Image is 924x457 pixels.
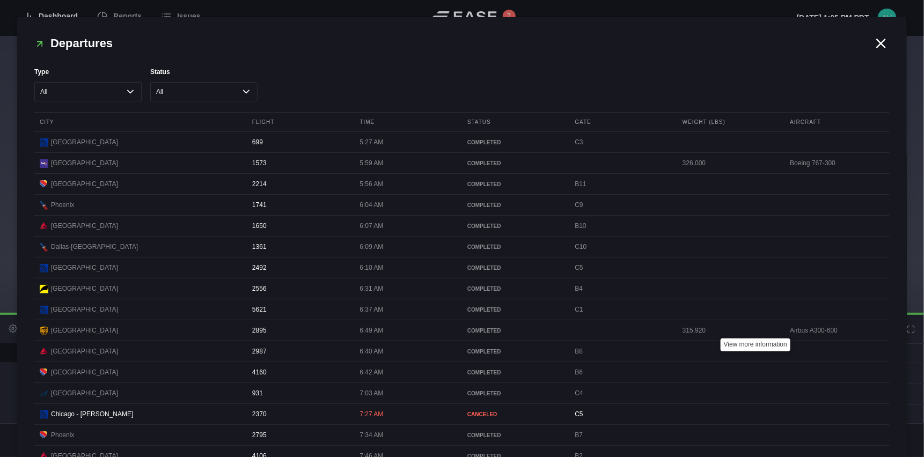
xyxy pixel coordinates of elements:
[51,347,118,356] span: [GEOGRAPHIC_DATA]
[575,348,583,355] span: B8
[575,431,583,439] span: B7
[575,368,583,376] span: B6
[575,264,583,271] span: C5
[51,367,118,377] span: [GEOGRAPHIC_DATA]
[34,34,872,52] h2: Departures
[51,221,118,231] span: [GEOGRAPHIC_DATA]
[467,306,562,314] div: COMPLETED
[683,159,706,167] span: 326,000
[51,284,118,293] span: [GEOGRAPHIC_DATA]
[467,348,562,356] div: COMPLETED
[51,430,74,440] span: Phoenix
[247,278,352,299] div: 2556
[467,159,562,167] div: COMPLETED
[360,285,384,292] span: 6:31 AM
[575,180,586,188] span: B11
[575,201,583,209] span: C9
[467,389,562,397] div: COMPLETED
[51,326,118,335] span: [GEOGRAPHIC_DATA]
[360,201,384,209] span: 6:04 AM
[247,341,352,362] div: 2987
[683,327,706,334] span: 315,920
[247,113,352,131] div: Flight
[360,431,384,439] span: 7:34 AM
[355,113,460,131] div: Time
[51,137,118,147] span: [GEOGRAPHIC_DATA]
[247,425,352,445] div: 2795
[360,222,384,230] span: 6:07 AM
[360,159,384,167] span: 5:59 AM
[51,179,118,189] span: [GEOGRAPHIC_DATA]
[360,243,384,250] span: 6:09 AM
[790,159,836,167] span: Boeing 767-300
[51,200,74,210] span: Phoenix
[467,180,562,188] div: COMPLETED
[575,138,583,146] span: C3
[247,216,352,236] div: 1650
[575,243,587,250] span: C10
[247,237,352,257] div: 1361
[247,153,352,173] div: 1573
[247,195,352,215] div: 1741
[467,222,562,230] div: COMPLETED
[360,389,384,397] span: 7:03 AM
[360,327,384,334] span: 6:49 AM
[360,264,384,271] span: 6:10 AM
[467,201,562,209] div: COMPLETED
[467,431,562,439] div: COMPLETED
[467,285,562,293] div: COMPLETED
[360,180,384,188] span: 5:56 AM
[51,305,118,314] span: [GEOGRAPHIC_DATA]
[360,368,384,376] span: 6:42 AM
[247,320,352,341] div: 2895
[575,285,583,292] span: B4
[467,243,562,251] div: COMPLETED
[360,138,384,146] span: 5:27 AM
[790,327,838,334] span: Airbus A300-600
[34,67,142,77] label: Type
[467,327,562,335] div: COMPLETED
[51,409,133,419] span: Chicago - [PERSON_NAME]
[247,132,352,152] div: 699
[467,368,562,377] div: COMPLETED
[360,306,384,313] span: 6:37 AM
[150,67,258,77] label: Status
[247,174,352,194] div: 2214
[575,389,583,397] span: C4
[247,404,352,424] div: 2370
[785,113,890,131] div: Aircraft
[467,264,562,272] div: COMPLETED
[51,158,118,168] span: [GEOGRAPHIC_DATA]
[34,113,244,131] div: City
[247,383,352,403] div: 931
[51,263,118,272] span: [GEOGRAPHIC_DATA]
[570,113,675,131] div: Gate
[247,257,352,278] div: 2492
[575,306,583,313] span: C1
[51,388,118,398] span: [GEOGRAPHIC_DATA]
[51,242,138,252] span: Dallas-[GEOGRAPHIC_DATA]
[360,410,384,418] span: 7:27 AM
[677,113,782,131] div: Weight (lbs)
[467,138,562,146] div: COMPLETED
[575,410,583,418] span: C5
[247,299,352,320] div: 5621
[360,348,384,355] span: 6:40 AM
[462,113,567,131] div: Status
[247,362,352,382] div: 4160
[467,410,562,418] div: CANCELED
[575,222,586,230] span: B10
